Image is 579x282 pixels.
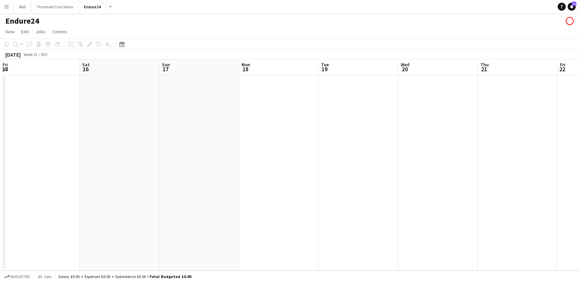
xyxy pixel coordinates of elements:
[79,0,106,13] button: Endure24
[33,27,48,36] a: Jobs
[572,2,576,6] span: 71
[21,29,29,35] span: Edit
[162,62,170,68] span: Sun
[241,65,250,73] span: 18
[149,274,191,279] span: Total Budgeted £0.00
[5,16,39,26] h1: Endure24
[3,273,31,280] button: Budgeted
[19,27,32,36] a: Edit
[11,274,30,279] span: Budgeted
[321,62,329,68] span: Tue
[58,274,191,279] div: Salary £0.00 + Expenses £0.00 + Subsistence £0.00 =
[31,0,79,13] button: Threshold Trail Series
[5,51,21,58] div: [DATE]
[37,274,53,279] span: All jobs
[320,65,329,73] span: 19
[566,17,574,25] app-user-avatar: Threshold Sports
[568,3,576,11] a: 71
[50,27,70,36] a: Comms
[81,65,90,73] span: 16
[3,62,8,68] span: Fri
[82,62,90,68] span: Sat
[560,62,565,68] span: Fri
[52,29,67,35] span: Comms
[14,0,31,13] button: RAB
[41,52,48,57] div: BST
[3,27,17,36] a: View
[242,62,250,68] span: Mon
[2,65,8,73] span: 15
[480,62,489,68] span: Thu
[479,65,489,73] span: 21
[5,29,15,35] span: View
[401,62,409,68] span: Wed
[36,29,46,35] span: Jobs
[400,65,409,73] span: 20
[22,52,39,57] span: Week 33
[559,65,565,73] span: 22
[161,65,170,73] span: 17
